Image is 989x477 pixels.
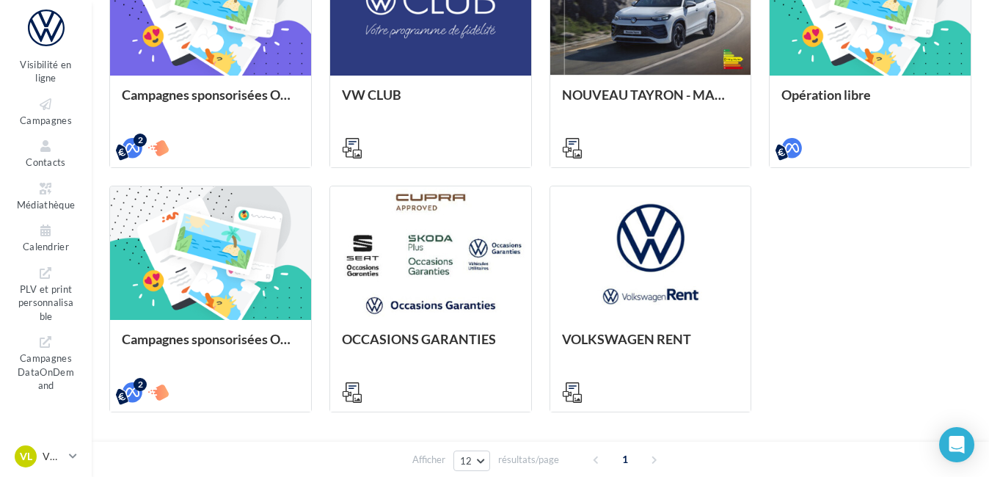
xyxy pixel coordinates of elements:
[453,451,491,471] button: 12
[12,443,80,470] a: VL VW LA VERRIERE
[12,37,80,87] a: Visibilité en ligne
[498,453,559,467] span: résultats/page
[17,199,76,211] span: Médiathèque
[18,280,74,322] span: PLV et print personnalisable
[12,135,80,171] a: Contacts
[20,59,71,84] span: Visibilité en ligne
[20,114,72,126] span: Campagnes
[26,156,66,168] span: Contacts
[134,134,147,147] div: 2
[939,427,974,462] div: Open Intercom Messenger
[12,331,80,395] a: Campagnes DataOnDemand
[12,178,80,214] a: Médiathèque
[122,87,299,117] div: Campagnes sponsorisées OPO Septembre
[412,453,445,467] span: Afficher
[12,219,80,255] a: Calendrier
[18,349,74,391] span: Campagnes DataOnDemand
[781,87,959,117] div: Opération libre
[342,332,519,361] div: OCCASIONS GARANTIES
[20,449,32,464] span: VL
[122,332,299,361] div: Campagnes sponsorisées OPO
[12,262,80,326] a: PLV et print personnalisable
[23,241,69,252] span: Calendrier
[43,449,63,464] p: VW LA VERRIERE
[134,378,147,391] div: 2
[460,455,472,467] span: 12
[562,87,740,117] div: NOUVEAU TAYRON - MARS 2025
[613,448,637,471] span: 1
[342,87,519,117] div: VW CLUB
[562,332,740,361] div: VOLKSWAGEN RENT
[12,93,80,129] a: Campagnes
